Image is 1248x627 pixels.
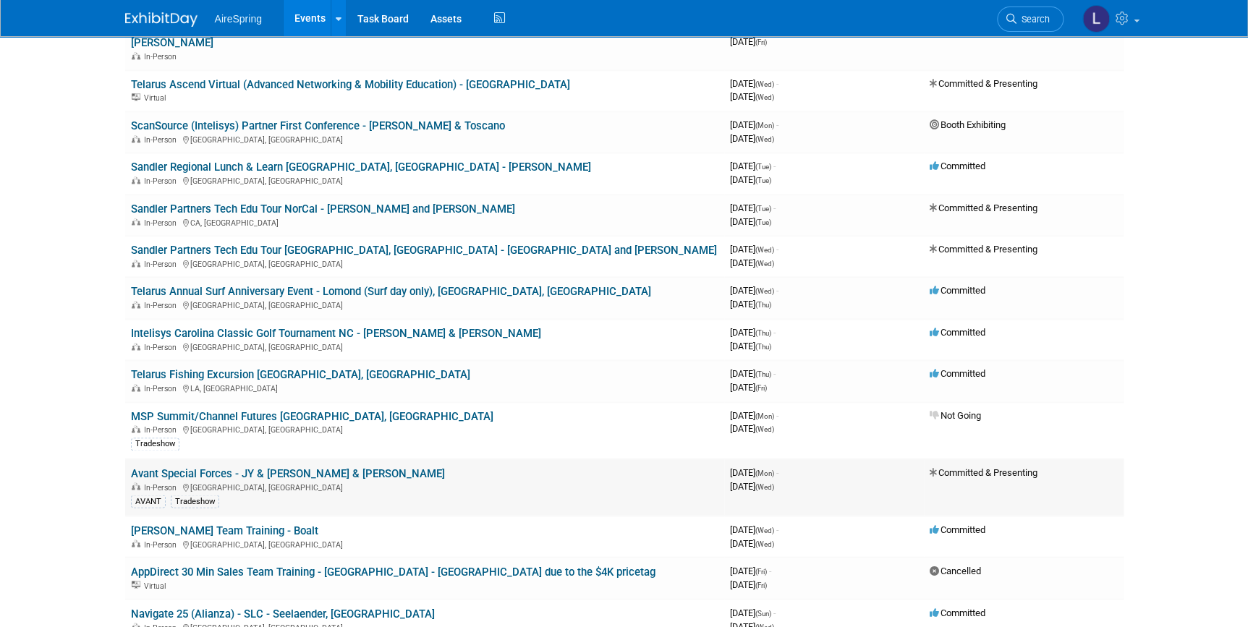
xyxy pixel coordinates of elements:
span: In-Person [144,52,181,61]
span: (Fri) [755,38,767,46]
span: Committed & Presenting [930,78,1037,89]
span: In-Person [144,482,181,492]
span: (Tue) [755,205,771,213]
a: AppDirect 30 Min Sales Team Training - [GEOGRAPHIC_DATA] - [GEOGRAPHIC_DATA] due to the $4K pricetag [131,565,655,578]
img: In-Person Event [132,135,140,142]
span: Cancelled [930,565,981,576]
span: In-Person [144,218,181,228]
span: In-Person [144,176,181,186]
span: [DATE] [730,423,774,434]
span: [DATE] [730,524,778,534]
span: - [773,327,776,338]
span: Committed & Presenting [930,202,1037,213]
img: Virtual Event [132,93,140,101]
a: Intelisys Carolina Classic Golf Tournament NC - [PERSON_NAME] & [PERSON_NAME] [131,327,541,340]
span: (Mon) [755,469,774,477]
span: [DATE] [730,327,776,338]
div: LA, [GEOGRAPHIC_DATA] [131,382,718,393]
span: Committed [930,285,985,296]
span: In-Person [144,301,181,310]
span: Not Going [930,410,981,421]
span: [DATE] [730,341,771,351]
div: [GEOGRAPHIC_DATA], [GEOGRAPHIC_DATA] [131,133,718,145]
span: [DATE] [730,537,774,548]
a: Telarus Annual Surf Anniversary Event - Lomond (Surf day only), [GEOGRAPHIC_DATA], [GEOGRAPHIC_DATA] [131,285,651,298]
span: Committed [930,524,985,534]
span: (Wed) [755,287,774,295]
span: (Mon) [755,412,774,420]
span: [DATE] [730,607,776,618]
span: (Tue) [755,176,771,184]
a: [PERSON_NAME] Team Training - Boalt [131,524,318,537]
span: - [776,285,778,296]
img: In-Person Event [132,384,140,391]
span: (Fri) [755,384,767,392]
div: [GEOGRAPHIC_DATA], [GEOGRAPHIC_DATA] [131,480,718,492]
img: In-Person Event [132,425,140,432]
span: - [769,565,771,576]
span: AireSpring [215,13,262,25]
span: [DATE] [730,91,774,102]
span: Committed [930,607,985,618]
img: In-Person Event [132,539,140,547]
span: [DATE] [730,174,771,185]
img: ExhibitDay [125,12,198,27]
span: Committed [930,368,985,379]
div: Tradeshow [171,495,219,508]
span: - [773,607,776,618]
span: (Wed) [755,425,774,433]
img: In-Person Event [132,482,140,490]
span: [DATE] [730,565,771,576]
a: MSP Summit/Channel Futures [GEOGRAPHIC_DATA], [GEOGRAPHIC_DATA] [131,410,493,423]
span: Committed [930,161,985,171]
span: [DATE] [730,36,767,47]
span: (Tue) [755,163,771,171]
span: (Mon) [755,121,774,129]
span: (Thu) [755,370,771,378]
span: [DATE] [730,161,776,171]
div: [GEOGRAPHIC_DATA], [GEOGRAPHIC_DATA] [131,257,718,269]
div: Tradeshow [131,438,179,451]
a: Avant Special Forces - JY & [PERSON_NAME] & [PERSON_NAME] [131,466,445,479]
span: [DATE] [730,133,774,144]
div: [GEOGRAPHIC_DATA], [GEOGRAPHIC_DATA] [131,174,718,186]
a: Search [997,7,1064,32]
span: [DATE] [730,368,776,379]
div: [GEOGRAPHIC_DATA], [GEOGRAPHIC_DATA] [131,341,718,352]
span: Committed & Presenting [930,244,1037,255]
span: - [776,524,778,534]
span: - [773,161,776,171]
span: Booth Exhibiting [930,119,1006,130]
a: Sandler Partners Tech Edu Tour NorCal - [PERSON_NAME] and [PERSON_NAME] [131,202,515,216]
span: In-Person [144,135,181,145]
a: Sandler Regional Lunch & Learn [GEOGRAPHIC_DATA], [GEOGRAPHIC_DATA] - [PERSON_NAME] [131,161,591,174]
span: [DATE] [730,299,771,310]
div: CA, [GEOGRAPHIC_DATA] [131,216,718,228]
span: - [776,244,778,255]
span: (Thu) [755,329,771,337]
span: - [776,466,778,477]
span: [DATE] [730,285,778,296]
img: In-Person Event [132,52,140,59]
span: - [776,78,778,89]
img: In-Person Event [132,301,140,308]
span: [DATE] [730,216,771,227]
a: Telarus Fishing Excursion [GEOGRAPHIC_DATA], [GEOGRAPHIC_DATA] [131,368,470,381]
img: In-Person Event [132,343,140,350]
img: In-Person Event [132,176,140,184]
span: (Wed) [755,80,774,88]
span: - [773,202,776,213]
a: ScanSource (Intelisys) Partner First Conference - [PERSON_NAME] & Toscano [131,119,505,132]
span: [DATE] [730,480,774,491]
span: (Wed) [755,482,774,490]
span: [DATE] [730,78,778,89]
span: In-Person [144,425,181,435]
span: [DATE] [730,119,778,130]
span: (Wed) [755,246,774,254]
span: [DATE] [730,244,778,255]
a: Sandler Partners Tech Edu Tour [GEOGRAPHIC_DATA], [GEOGRAPHIC_DATA] - [GEOGRAPHIC_DATA] and [PERS... [131,244,717,257]
div: AVANT [131,495,166,508]
span: [DATE] [730,579,767,589]
span: - [776,119,778,130]
span: Search [1016,14,1050,25]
